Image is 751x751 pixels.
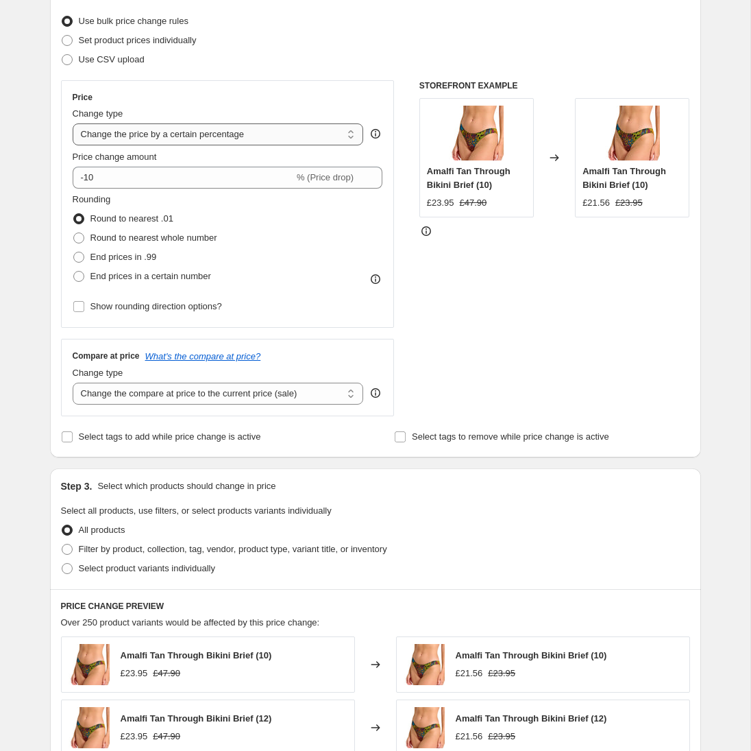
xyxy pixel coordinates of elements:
span: Amalfi Tan Through Bikini Brief (10) [456,650,607,660]
span: End prices in a certain number [90,271,211,281]
span: Amalfi Tan Through Bikini Brief (10) [427,166,510,190]
span: £23.95 [615,198,643,208]
span: Amalfi Tan Through Bikini Brief (12) [456,713,607,724]
h3: Price [73,92,93,103]
h6: PRICE CHANGE PREVIEW [61,601,690,612]
span: £23.95 [427,198,454,208]
span: £47.90 [153,731,180,741]
button: What's the compare at price? [145,351,261,361]
h6: STOREFRONT EXAMPLE [419,80,690,91]
span: Select all products, use filters, or select products variants individually [61,505,332,516]
span: Show rounding direction options? [90,301,222,311]
span: £21.56 [582,198,610,208]
span: Amalfi Tan Through Bikini Brief (12) [121,713,272,724]
p: Select which products should change in price [97,479,275,493]
span: Use CSV upload [79,54,145,64]
span: Change type [73,108,123,119]
span: £47.90 [153,668,180,678]
img: Amalfi_Bikini_Brief_Thumb_9fb1bf4b-b581-4e46-a8aa-a6128650d20a_80x.jpg [404,707,445,748]
img: Amalfi_Bikini_Brief_Thumb_9fb1bf4b-b581-4e46-a8aa-a6128650d20a_80x.jpg [69,707,110,748]
span: % (Price drop) [297,172,354,182]
img: Amalfi_Bikini_Brief_Thumb_9fb1bf4b-b581-4e46-a8aa-a6128650d20a_80x.jpg [449,106,504,160]
img: Amalfi_Bikini_Brief_Thumb_9fb1bf4b-b581-4e46-a8aa-a6128650d20a_80x.jpg [404,644,445,685]
span: Over 250 product variants would be affected by this price change: [61,617,320,628]
span: Change type [73,368,123,378]
span: Select tags to remove while price change is active [412,431,609,442]
h2: Step 3. [61,479,93,493]
span: £21.56 [456,731,483,741]
span: Amalfi Tan Through Bikini Brief (10) [121,650,272,660]
span: £23.95 [121,731,148,741]
span: £23.95 [488,731,515,741]
span: Use bulk price change rules [79,16,188,26]
span: Select product variants individually [79,563,215,573]
h3: Compare at price [73,350,140,361]
span: Set product prices individually [79,35,197,45]
span: Round to nearest whole number [90,233,217,243]
span: Amalfi Tan Through Bikini Brief (10) [582,166,666,190]
img: Amalfi_Bikini_Brief_Thumb_9fb1bf4b-b581-4e46-a8aa-a6128650d20a_80x.jpg [605,106,660,160]
span: £23.95 [121,668,148,678]
span: £21.56 [456,668,483,678]
span: End prices in .99 [90,252,157,262]
div: help [369,127,382,141]
span: Price change amount [73,152,157,162]
span: Select tags to add while price change is active [79,431,261,442]
span: Rounding [73,194,111,204]
img: Amalfi_Bikini_Brief_Thumb_9fb1bf4b-b581-4e46-a8aa-a6128650d20a_80x.jpg [69,644,110,685]
span: Round to nearest .01 [90,213,173,224]
span: Filter by product, collection, tag, vendor, product type, variant title, or inventory [79,544,387,554]
span: £47.90 [460,198,487,208]
div: help [369,386,382,400]
span: All products [79,525,125,535]
span: £23.95 [488,668,515,678]
input: -15 [73,167,294,189]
